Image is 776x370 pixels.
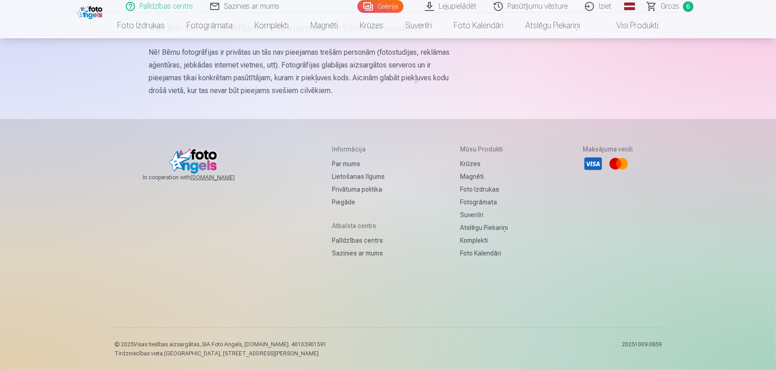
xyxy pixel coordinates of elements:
[332,183,385,196] a: Privātuma politika
[443,13,515,38] a: Foto kalendāri
[583,145,633,154] h5: Maksājuma veidi
[460,247,508,260] a: Foto kalendāri
[202,341,326,348] span: SIA Foto Angels, [DOMAIN_NAME]. 40103901591
[583,154,603,174] li: Visa
[332,196,385,208] a: Piegāde
[460,196,508,208] a: Fotogrāmata
[332,170,385,183] a: Lietošanas līgums
[460,183,508,196] a: Foto izdrukas
[114,341,326,348] p: © 2025 Visas tiesības aizsargātas. ,
[332,145,385,154] h5: Informācija
[395,13,443,38] a: Suvenīri
[77,4,105,19] img: /fa1
[460,234,508,247] a: Komplekti
[460,208,508,221] a: Suvenīri
[244,13,300,38] a: Komplekti
[191,174,257,181] a: [DOMAIN_NAME]
[460,157,508,170] a: Krūzes
[149,46,453,97] p: Nē! Bērnu fotogrāfijas ir privātas un tās nav pieejamas trešām personām (fotostudijas, reklāmas a...
[460,145,508,154] h5: Mūsu produkti
[332,234,385,247] a: Palīdzības centrs
[332,247,385,260] a: Sazinies ar mums
[591,13,670,38] a: Visi produkti
[460,221,508,234] a: Atslēgu piekariņi
[143,174,257,181] span: In cooperation with
[176,13,244,38] a: Fotogrāmata
[300,13,349,38] a: Magnēti
[683,1,693,12] span: 6
[609,154,629,174] li: Mastercard
[515,13,591,38] a: Atslēgu piekariņi
[114,350,326,357] p: Tirdzniecības vieta [GEOGRAPHIC_DATA], [STREET_ADDRESS][PERSON_NAME]
[349,13,395,38] a: Krūzes
[661,1,679,12] span: Grozs
[622,341,662,357] p: 20251009.0859
[460,170,508,183] a: Magnēti
[332,157,385,170] a: Par mums
[332,221,385,230] h5: Atbalsta centrs
[107,13,176,38] a: Foto izdrukas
